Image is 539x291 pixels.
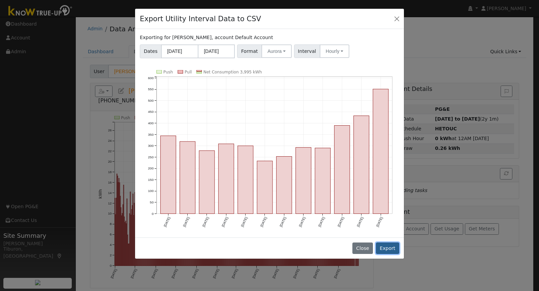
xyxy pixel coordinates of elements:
text: [DATE] [279,216,287,227]
button: Export [376,243,399,254]
text: 500 [148,99,154,102]
text: 0 [152,212,154,216]
text: [DATE] [163,216,171,227]
text: 600 [148,76,154,79]
text: Pull [185,70,192,74]
button: Close [392,14,402,23]
text: [DATE] [241,216,248,227]
rect: onclick="" [277,156,292,214]
button: Hourly [320,44,349,58]
text: [DATE] [337,216,345,227]
text: [DATE] [221,216,229,227]
text: 200 [148,166,154,170]
text: [DATE] [356,216,364,227]
text: [DATE] [183,216,190,227]
text: 400 [148,121,154,125]
text: 350 [148,132,154,136]
span: Format [237,44,262,58]
rect: onclick="" [238,146,253,214]
rect: onclick="" [180,141,195,214]
text: [DATE] [376,216,383,227]
rect: onclick="" [160,136,176,214]
button: Close [352,243,373,254]
text: [DATE] [318,216,325,227]
rect: onclick="" [199,151,215,214]
h4: Export Utility Interval Data to CSV [140,13,261,24]
text: [DATE] [298,216,306,227]
rect: onclick="" [219,144,234,214]
rect: onclick="" [315,148,330,214]
text: [DATE] [202,216,210,227]
span: Dates [140,44,161,58]
rect: onclick="" [296,148,311,214]
text: Net Consumption 3,995 kWh [203,70,262,74]
rect: onclick="" [257,161,273,214]
text: 450 [148,110,154,114]
text: Push [163,70,173,74]
rect: onclick="" [373,89,389,214]
text: 50 [150,200,154,204]
rect: onclick="" [354,116,369,214]
text: [DATE] [260,216,267,227]
text: 150 [148,178,154,182]
text: 550 [148,87,154,91]
label: Exporting for [PERSON_NAME], account Default Account [140,34,273,41]
text: 100 [148,189,154,193]
text: 250 [148,155,154,159]
button: Aurora [261,44,292,58]
text: 300 [148,144,154,148]
span: Interval [294,44,320,58]
rect: onclick="" [335,125,350,214]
